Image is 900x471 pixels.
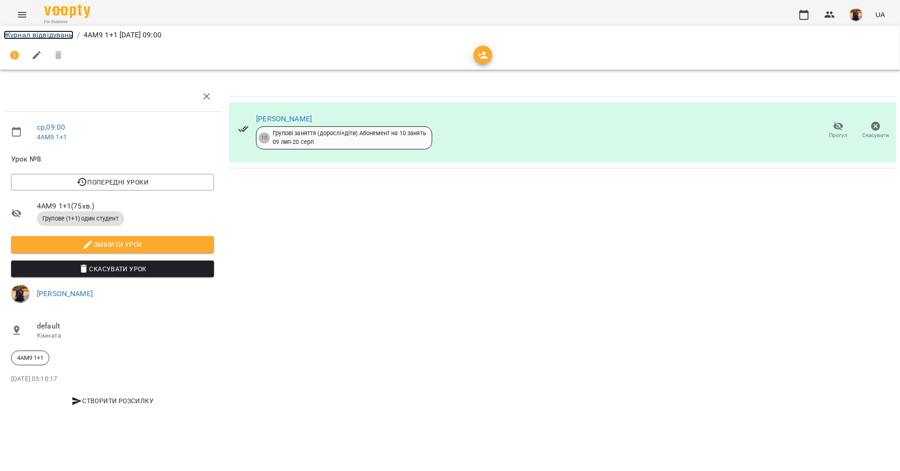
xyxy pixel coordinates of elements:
span: 4АМ9 1+1 [12,354,49,362]
span: default [37,321,214,332]
a: Журнал відвідувань [4,30,73,39]
img: d9e4fe055f4d09e87b22b86a2758fb91.jpg [850,8,863,21]
a: ср , 09:00 [37,123,65,131]
button: Скасувати Урок [11,261,214,277]
button: Попередні уроки [11,174,214,191]
span: Створити розсилку [15,395,210,406]
div: 10 [259,132,270,143]
span: Прогул [829,131,848,139]
span: Скасувати Урок [18,263,207,274]
nav: breadcrumb [4,30,896,41]
img: d9e4fe055f4d09e87b22b86a2758fb91.jpg [11,285,30,303]
button: Прогул [820,118,857,143]
span: Групове (1+1) один студент [37,215,124,223]
button: Створити розсилку [11,393,214,409]
p: Кімната [37,331,214,340]
span: For Business [44,19,90,25]
p: 4АМ9 1+1 [DATE] 09:00 [83,30,161,41]
span: Скасувати [863,131,889,139]
a: 4АМ9 1+1 [37,133,67,141]
span: 4АМ9 1+1 ( 75 хв. ) [37,201,214,212]
span: Попередні уроки [18,177,207,188]
span: Урок №8 [11,154,214,165]
span: UA [876,10,885,19]
a: [PERSON_NAME] [256,114,312,123]
div: 4АМ9 1+1 [11,351,49,365]
img: Voopty Logo [44,5,90,18]
div: Групові заняття (дорослі+діти) Абонемент на 10 занять 09 лип - 20 серп [273,129,426,146]
button: Скасувати [857,118,894,143]
li: / [77,30,80,41]
span: Змінити урок [18,239,207,250]
a: [PERSON_NAME] [37,289,93,298]
button: Menu [11,4,33,26]
button: Змінити урок [11,236,214,253]
p: [DATE] 03:10:17 [11,375,214,384]
button: UA [872,6,889,23]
